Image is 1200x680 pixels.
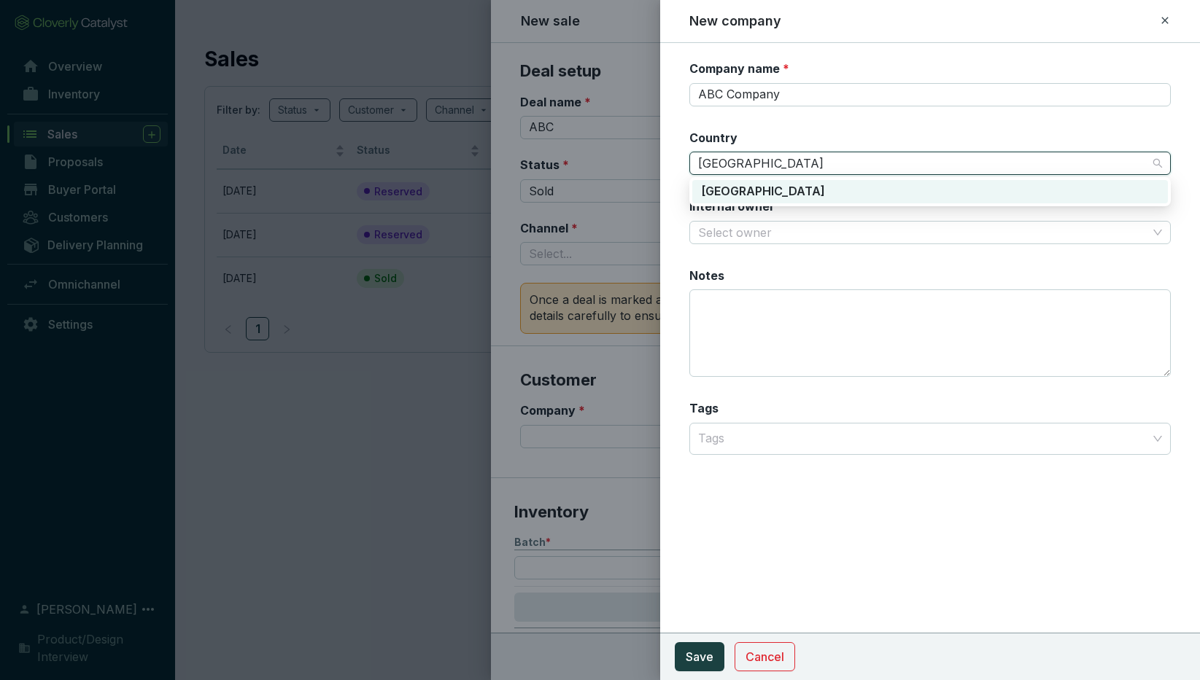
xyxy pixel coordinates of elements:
[692,180,1168,203] div: Mexico
[735,642,795,671] button: Cancel
[689,400,719,416] label: Tags
[689,198,775,214] label: Internal owner
[689,267,724,284] label: Notes
[675,642,724,671] button: Save
[689,130,738,146] label: Country
[746,648,784,665] span: Cancel
[686,648,713,665] span: Save
[701,184,1159,200] div: [GEOGRAPHIC_DATA]
[689,60,789,77] label: Company name
[689,12,781,31] h2: New company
